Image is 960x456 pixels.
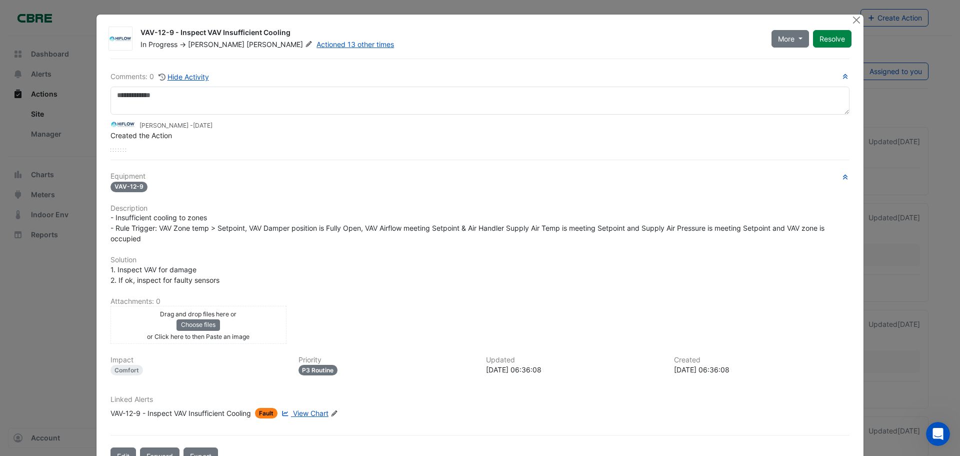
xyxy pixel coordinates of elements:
div: [DATE] 06:36:08 [674,364,850,375]
span: Created the Action [110,131,172,140]
button: Resolve [813,30,851,48]
h6: Attachments: 0 [110,297,849,306]
h6: Updated [486,356,662,364]
div: P3 Routine [298,365,338,375]
span: More [778,34,794,44]
div: Comfort [110,365,143,375]
span: VAV-12-9 [110,182,147,192]
button: Hide Activity [158,71,209,83]
iframe: Intercom live chat [926,422,950,446]
div: Comments: 0 [110,71,209,83]
h6: Solution [110,256,849,264]
small: Drag and drop files here or [160,310,236,318]
div: VAV-12-9 - Inspect VAV Insufficient Cooling [140,28,759,40]
button: More [771,30,809,48]
a: View Chart [279,408,328,418]
span: 1. Inspect VAV for damage 2. If ok, inspect for faulty sensors [110,265,219,284]
h6: Created [674,356,850,364]
h6: Linked Alerts [110,395,849,404]
div: [DATE] 06:36:08 [486,364,662,375]
a: Actioned 13 other times [316,40,394,49]
div: VAV-12-9 - Inspect VAV Insufficient Cooling [110,408,251,418]
fa-icon: Edit Linked Alerts [330,410,338,417]
span: - Insufficient cooling to zones - Rule Trigger: VAV Zone temp > Setpoint, VAV Damper position is ... [110,213,826,243]
span: -> [179,40,186,49]
span: Fault [255,408,277,418]
button: Choose files [176,319,220,330]
small: or Click here to then Paste an image [147,333,249,340]
span: In Progress [140,40,177,49]
span: View Chart [293,409,328,417]
h6: Impact [110,356,286,364]
span: [PERSON_NAME] [188,40,244,49]
button: Close [851,15,861,25]
h6: Priority [298,356,474,364]
span: 2025-08-12 06:36:08 [193,122,212,129]
span: [PERSON_NAME] [246,40,314,50]
h6: Description [110,204,849,213]
img: HiFlow [109,34,132,44]
h6: Equipment [110,172,849,181]
small: [PERSON_NAME] - [139,121,212,130]
img: HiFlow [110,119,135,130]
